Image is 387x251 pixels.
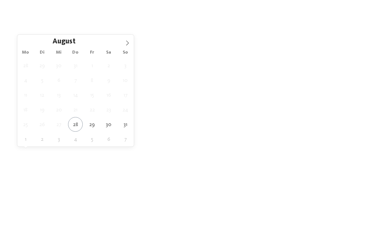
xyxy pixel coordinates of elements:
[101,102,116,117] span: August 23, 2025
[101,50,117,55] span: Sa
[136,114,251,124] span: Jetzt unverbindlich anfragen!
[51,132,66,146] span: September 3, 2025
[118,58,133,73] span: August 3, 2025
[101,132,116,146] span: September 6, 2025
[157,125,230,132] span: Bei euren Lieblingshotels
[118,73,133,88] span: August 10, 2025
[118,88,133,102] span: August 17, 2025
[118,117,133,132] span: August 31, 2025
[53,60,334,68] span: Die Expertinnen und Experten für naturnahe Ferien, die in Erinnerung bleiben
[58,45,330,59] span: Familienhotels Südtirol – von Familien für Familien
[334,152,351,157] span: filtern
[364,175,366,183] span: /
[51,58,66,73] span: Juli 30, 2025
[51,50,67,55] span: Mi
[35,117,50,132] span: August 26, 2025
[84,152,119,157] span: Abreise
[68,117,83,132] span: August 28, 2025
[272,75,326,82] a: Qualitätsversprechen
[101,88,116,102] span: August 16, 2025
[205,84,317,90] a: Urlaub in [GEOGRAPHIC_DATA] mit Kindern
[51,117,66,132] span: August 27, 2025
[35,132,50,146] span: September 2, 2025
[85,88,99,102] span: August 15, 2025
[85,73,99,88] span: August 8, 2025
[67,50,84,55] span: Do
[68,102,83,117] span: August 21, 2025
[366,175,372,183] span: 27
[140,152,175,157] span: Region
[68,58,83,73] span: Juli 31, 2025
[18,73,33,88] span: August 4, 2025
[51,88,66,102] span: August 13, 2025
[35,73,50,88] span: August 5, 2025
[18,102,33,117] span: August 18, 2025
[84,50,101,55] span: Fr
[18,132,33,146] span: September 1, 2025
[85,102,99,117] span: August 22, 2025
[253,152,288,157] span: Family Experiences
[118,132,133,146] span: September 7, 2025
[101,117,116,132] span: August 30, 2025
[34,50,51,55] span: Di
[35,102,50,117] span: August 19, 2025
[68,88,83,102] span: August 14, 2025
[349,8,387,26] img: Familienhotels Südtirol
[68,73,83,88] span: August 7, 2025
[117,50,134,55] span: So
[18,58,33,73] span: Juli 28, 2025
[101,73,116,88] span: August 9, 2025
[35,58,50,73] span: Juli 29, 2025
[15,74,372,91] p: Die sind so bunt wie das Leben, verfolgen aber alle die gleichen . Findet jetzt das Familienhotel...
[18,117,33,132] span: August 25, 2025
[18,88,33,102] span: August 11, 2025
[51,102,66,117] span: August 20, 2025
[118,102,133,117] span: August 24, 2025
[35,88,50,102] span: August 12, 2025
[85,132,99,146] span: September 5, 2025
[85,58,99,73] span: August 1, 2025
[368,14,380,20] span: Menü
[17,50,34,55] span: Mo
[85,117,99,132] span: August 29, 2025
[27,152,62,157] span: Anreise
[76,37,101,45] input: Year
[51,73,66,88] span: August 6, 2025
[53,38,76,46] span: August
[101,58,116,73] span: August 2, 2025
[68,132,83,146] span: September 4, 2025
[358,175,364,183] span: 27
[197,152,232,157] span: Meine Wünsche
